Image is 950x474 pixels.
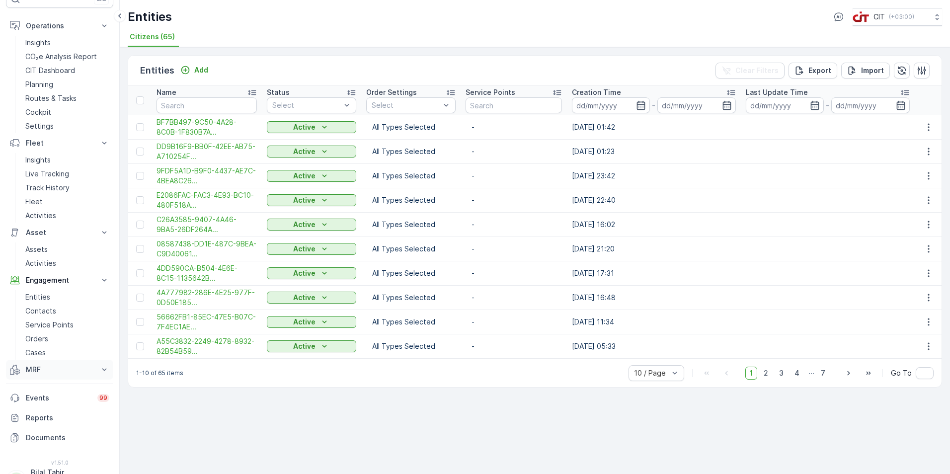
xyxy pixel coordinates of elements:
[6,360,113,380] button: MRF
[136,123,144,131] div: Toggle Row Selected
[25,258,56,268] p: Activities
[136,148,144,156] div: Toggle Row Selected
[136,369,183,377] p: 1-10 of 65 items
[472,122,556,132] p: -
[808,367,814,380] p: ...
[21,318,113,332] a: Service Points
[853,11,870,22] img: cit-logo_pOk6rL0.png
[25,52,97,62] p: CO₂e Analysis Report
[21,50,113,64] a: CO₂e Analysis Report
[293,220,316,230] p: Active
[808,66,831,76] p: Export
[861,66,884,76] p: Import
[789,63,837,79] button: Export
[372,317,450,327] p: All Types Selected
[128,9,172,25] p: Entities
[21,105,113,119] a: Cockpit
[25,306,56,316] p: Contacts
[157,336,257,356] a: A55C3832-2249-4278-8932-82B54B59...
[841,63,890,79] button: Import
[26,275,93,285] p: Engagement
[267,292,356,304] button: Active
[372,147,450,157] p: All Types Selected
[466,97,562,113] input: Search
[136,172,144,180] div: Toggle Row Selected
[25,169,69,179] p: Live Tracking
[293,195,316,205] p: Active
[293,268,316,278] p: Active
[6,133,113,153] button: Fleet
[157,263,257,283] a: 4DD590CA-B504-4E6E-8C15-1135642B...
[567,188,741,213] td: [DATE] 22:40
[267,340,356,352] button: Active
[21,36,113,50] a: Insights
[21,256,113,270] a: Activities
[472,171,556,181] p: -
[157,190,257,210] span: E2086FAC-FAC3-4E93-BC10-480F518A...
[157,288,257,308] a: 4A777982-286E-4E25-977F-0D50E185...
[746,97,824,113] input: dd/mm/yyyy
[853,8,942,26] button: CIT(+03:00)
[26,138,93,148] p: Fleet
[26,228,93,237] p: Asset
[136,221,144,229] div: Toggle Row Selected
[26,413,109,423] p: Reports
[157,239,257,259] a: 08587438-DD1E-487C-9BEA-C9D40061...
[372,195,450,205] p: All Types Selected
[21,290,113,304] a: Entities
[372,293,450,303] p: All Types Selected
[21,304,113,318] a: Contacts
[889,13,914,21] p: ( +03:00 )
[157,215,257,235] span: C26A3585-9407-4A46-9BA5-26DF264A...
[372,171,450,181] p: All Types Selected
[26,21,93,31] p: Operations
[472,220,556,230] p: -
[21,195,113,209] a: Fleet
[472,293,556,303] p: -
[21,242,113,256] a: Assets
[366,87,417,97] p: Order Settings
[21,181,113,195] a: Track History
[136,196,144,204] div: Toggle Row Selected
[372,244,450,254] p: All Types Selected
[21,153,113,167] a: Insights
[652,99,655,111] p: -
[272,100,341,110] p: Select
[567,237,741,261] td: [DATE] 21:20
[293,171,316,181] p: Active
[567,310,741,334] td: [DATE] 11:34
[157,142,257,161] a: DD9B16F9-BB0F-42EE-AB75-A710254F...
[25,211,56,221] p: Activities
[21,332,113,346] a: Orders
[372,268,450,278] p: All Types Selected
[25,348,46,358] p: Cases
[267,243,356,255] button: Active
[293,293,316,303] p: Active
[157,312,257,332] a: 56662FB1-85EC-47E5-B07C-7F4EC1AE...
[25,183,70,193] p: Track History
[25,197,43,207] p: Fleet
[6,223,113,242] button: Asset
[136,318,144,326] div: Toggle Row Selected
[267,146,356,158] button: Active
[891,368,912,378] span: Go To
[25,66,75,76] p: CIT Dashboard
[293,341,316,351] p: Active
[472,244,556,254] p: -
[735,66,779,76] p: Clear Filters
[21,64,113,78] a: CIT Dashboard
[26,365,93,375] p: MRF
[267,219,356,231] button: Active
[21,91,113,105] a: Routes & Tasks
[372,122,450,132] p: All Types Selected
[472,268,556,278] p: -
[6,270,113,290] button: Engagement
[567,334,741,359] td: [DATE] 05:33
[136,294,144,302] div: Toggle Row Selected
[775,367,788,380] span: 3
[267,121,356,133] button: Active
